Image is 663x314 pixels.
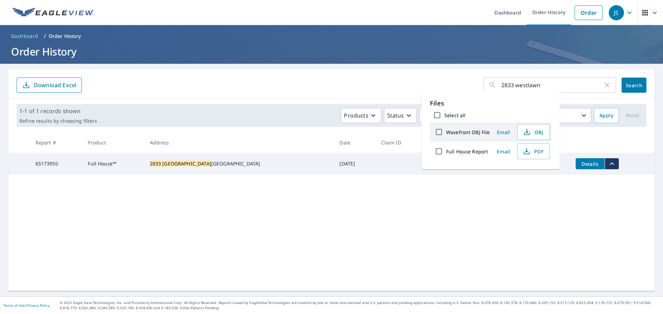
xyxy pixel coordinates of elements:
[334,132,375,153] th: Date
[82,153,144,175] td: Full House™
[580,161,600,167] span: Details
[495,148,512,155] span: Email
[430,99,551,108] p: Files
[492,127,515,138] button: Email
[82,132,144,153] th: Product
[8,31,41,42] a: Dashboard
[576,158,605,169] button: detailsBtn-65173950
[17,78,82,93] button: Download Excel
[446,148,488,155] label: Full House Report
[49,33,81,40] p: Order History
[387,111,404,120] p: Status
[3,303,49,307] p: |
[30,132,83,153] th: Report #
[622,78,646,93] button: Search
[522,128,544,136] span: OBJ
[492,146,515,157] button: Email
[150,160,329,167] div: [GEOGRAPHIC_DATA]
[384,108,417,123] button: Status
[446,129,490,135] label: Wavefront OBJ File
[444,112,465,119] label: Select all
[495,129,512,135] span: Email
[60,300,660,311] p: © 2025 Eagle View Technologies, Inc. and Pictometry International Corp. All Rights Reserved. Repo...
[334,153,375,175] td: [DATE]
[605,158,619,169] button: filesDropdownBtn-65173950
[599,111,613,120] span: Apply
[12,8,94,18] img: EV Logo
[150,160,211,167] mark: 2833 [GEOGRAPHIC_DATA]
[144,132,334,153] th: Address
[30,153,83,175] td: 65173950
[609,5,624,20] div: JS
[8,44,655,59] h1: Order History
[575,6,603,20] a: Order
[517,124,550,140] button: OBJ
[3,303,25,308] a: Terms of Use
[44,32,46,40] li: /
[19,118,97,124] p: Refine results by choosing filters
[344,111,368,120] p: Products
[522,147,544,155] span: PDF
[517,143,550,159] button: PDF
[376,132,424,153] th: Claim ID
[501,75,603,95] input: Address, Report #, Claim ID, etc.
[11,33,38,40] span: Dashboard
[341,108,381,123] button: Products
[34,81,76,89] p: Download Excel
[19,107,97,115] p: 1-1 of 1 records shown
[8,31,655,42] nav: breadcrumb
[420,108,485,123] button: Orgs11
[27,303,49,308] a: Privacy Policy
[594,108,619,123] button: Apply
[627,82,641,89] span: Search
